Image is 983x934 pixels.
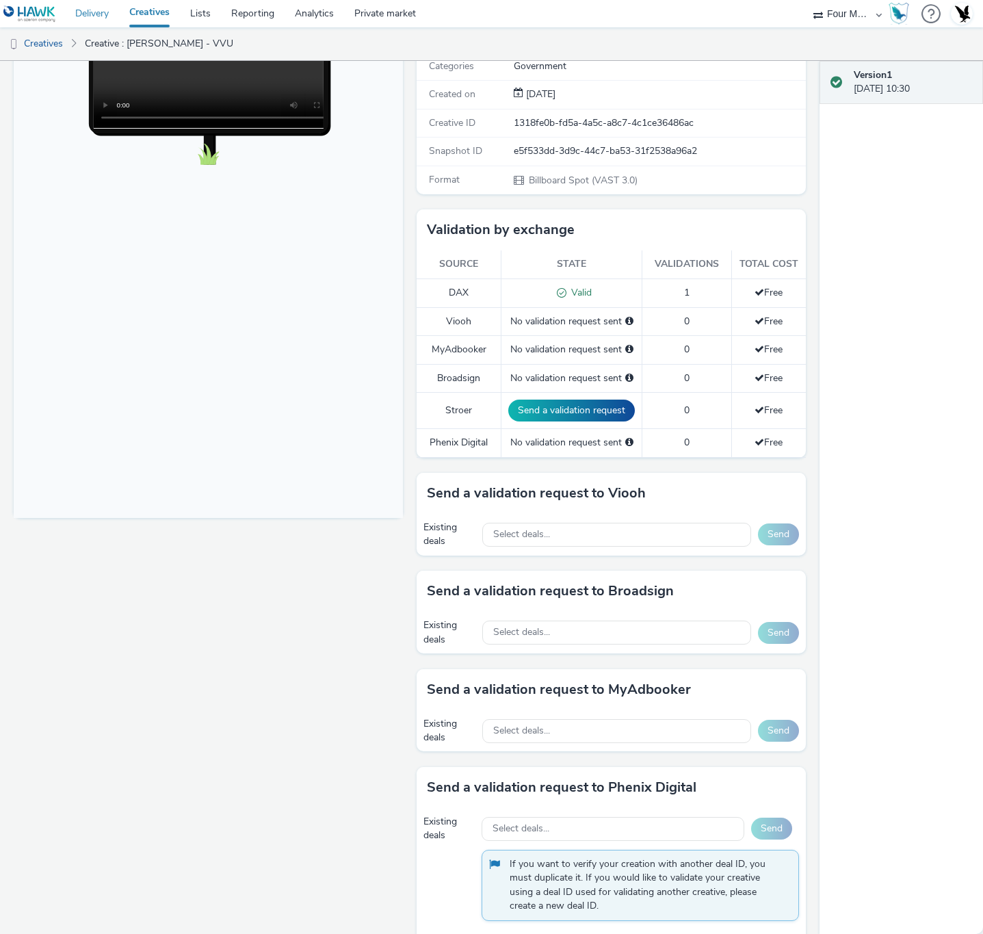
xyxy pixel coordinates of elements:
span: Select deals... [493,823,549,835]
span: Free [755,315,783,328]
div: Government [514,60,804,73]
h3: Send a validation request to MyAdbooker [427,679,691,700]
th: State [501,250,642,278]
th: Total cost [731,250,805,278]
div: 1318fe0b-fd5a-4a5c-a8c7-4c1ce36486ac [514,116,804,130]
button: Send [758,523,799,545]
div: No validation request sent [508,343,635,356]
td: Phenix Digital [417,429,501,457]
span: Select deals... [493,725,550,737]
span: Billboard Spot (VAST 3.0) [527,174,638,187]
td: Stroer [417,393,501,429]
th: Validations [642,250,731,278]
span: Format [429,173,460,186]
span: Created on [429,88,475,101]
span: If you want to verify your creation with another deal ID, you must duplicate it. If you would lik... [510,857,785,913]
div: No validation request sent [508,372,635,385]
div: Existing deals [423,717,475,745]
span: Snapshot ID [429,144,482,157]
span: Categories [429,60,474,73]
div: Please select a deal below and click on Send to send a validation request to Phenix Digital. [625,436,633,450]
img: Hawk Academy [889,3,909,25]
span: Free [755,404,783,417]
span: [DATE] [523,88,555,101]
img: dooh [7,38,21,51]
span: Free [755,372,783,385]
div: Please select a deal below and click on Send to send a validation request to Viooh. [625,315,633,328]
h3: Send a validation request to Viooh [427,483,646,504]
h3: Send a validation request to Phenix Digital [427,777,696,798]
td: Broadsign [417,364,501,392]
a: Hawk Academy [889,3,915,25]
span: Valid [566,286,592,299]
img: undefined Logo [3,5,56,23]
div: Existing deals [423,619,475,647]
button: Send [758,720,799,742]
td: MyAdbooker [417,336,501,364]
div: Creation 08 October 2025, 10:30 [523,88,555,101]
span: 0 [684,372,690,385]
div: e5f533dd-3d9c-44c7-ba53-31f2538a96a2 [514,144,804,158]
h3: Validation by exchange [427,220,575,240]
span: Free [755,343,783,356]
td: DAX [417,278,501,307]
span: Free [755,286,783,299]
span: Free [755,436,783,449]
div: Existing deals [423,521,475,549]
span: Select deals... [493,529,550,541]
span: 0 [684,404,690,417]
a: Creative : [PERSON_NAME] - VVU [78,27,240,60]
span: Select deals... [493,627,550,638]
button: Send a validation request [508,400,635,421]
div: Please select a deal below and click on Send to send a validation request to Broadsign. [625,372,633,385]
div: No validation request sent [508,436,635,450]
div: Existing deals [423,815,475,843]
strong: Version 1 [854,68,892,81]
span: 0 [684,315,690,328]
span: 0 [684,436,690,449]
button: Send [758,622,799,644]
div: [DATE] 10:30 [854,68,972,96]
th: Source [417,250,501,278]
span: 0 [684,343,690,356]
button: Send [751,818,792,840]
div: No validation request sent [508,315,635,328]
span: Creative ID [429,116,475,129]
h3: Send a validation request to Broadsign [427,581,674,601]
img: Account UK [952,3,972,24]
td: Viooh [417,307,501,335]
span: 1 [684,286,690,299]
div: Please select a deal below and click on Send to send a validation request to MyAdbooker. [625,343,633,356]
